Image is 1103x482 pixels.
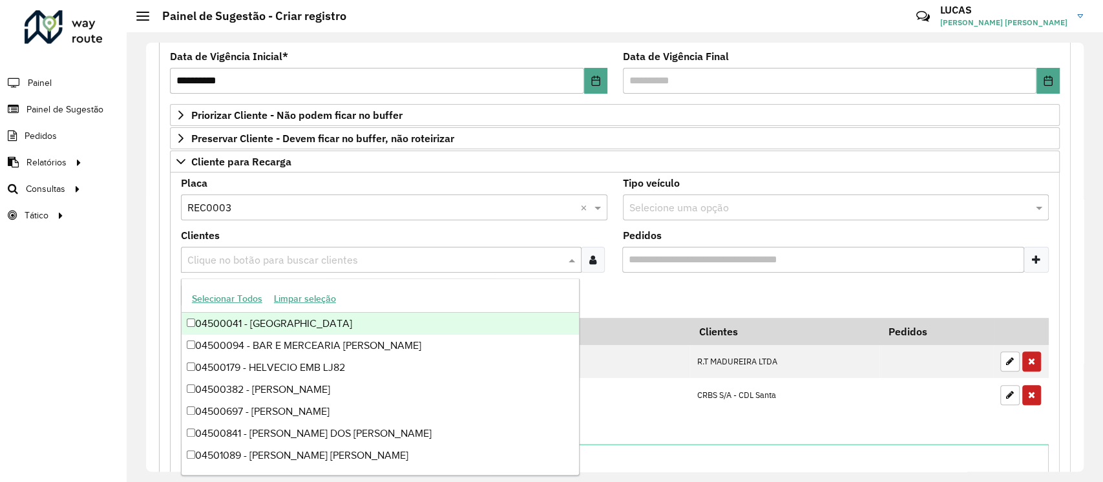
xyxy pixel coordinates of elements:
[182,335,579,357] div: 04500094 - BAR E MERCEARIA [PERSON_NAME]
[623,48,729,64] label: Data de Vigência Final
[268,289,342,309] button: Limpar seleção
[170,48,288,64] label: Data de Vigência Inicial
[690,318,879,345] th: Clientes
[181,278,580,476] ng-dropdown-panel: Options list
[170,104,1060,126] a: Priorizar Cliente - Não podem ficar no buffer
[182,445,579,466] div: 04501089 - [PERSON_NAME] [PERSON_NAME]
[909,3,937,30] a: Contato Rápido
[170,127,1060,149] a: Preservar Cliente - Devem ficar no buffer, não roteirizar
[26,103,103,116] span: Painel de Sugestão
[181,175,207,191] label: Placa
[690,345,879,379] td: R.T MADUREIRA LTDA
[1036,68,1060,94] button: Choose Date
[940,4,1067,16] h3: LUCAS
[182,357,579,379] div: 04500179 - HELVECIO EMB LJ82
[623,227,662,243] label: Pedidos
[26,182,65,196] span: Consultas
[623,175,680,191] label: Tipo veículo
[149,9,346,23] h2: Painel de Sugestão - Criar registro
[28,76,52,90] span: Painel
[25,129,57,143] span: Pedidos
[580,200,591,215] span: Clear all
[186,289,268,309] button: Selecionar Todos
[181,227,220,243] label: Clientes
[584,68,607,94] button: Choose Date
[25,209,48,222] span: Tático
[26,156,67,169] span: Relatórios
[182,401,579,423] div: 04500697 - [PERSON_NAME]
[191,110,403,120] span: Priorizar Cliente - Não podem ficar no buffer
[182,423,579,445] div: 04500841 - [PERSON_NAME] DOS [PERSON_NAME]
[940,17,1067,28] span: [PERSON_NAME] [PERSON_NAME]
[182,379,579,401] div: 04500382 - [PERSON_NAME]
[879,318,994,345] th: Pedidos
[170,151,1060,173] a: Cliente para Recarga
[690,378,879,412] td: CRBS S/A - CDL Santa
[182,313,579,335] div: 04500041 - [GEOGRAPHIC_DATA]
[191,133,454,143] span: Preservar Cliente - Devem ficar no buffer, não roteirizar
[191,156,291,167] span: Cliente para Recarga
